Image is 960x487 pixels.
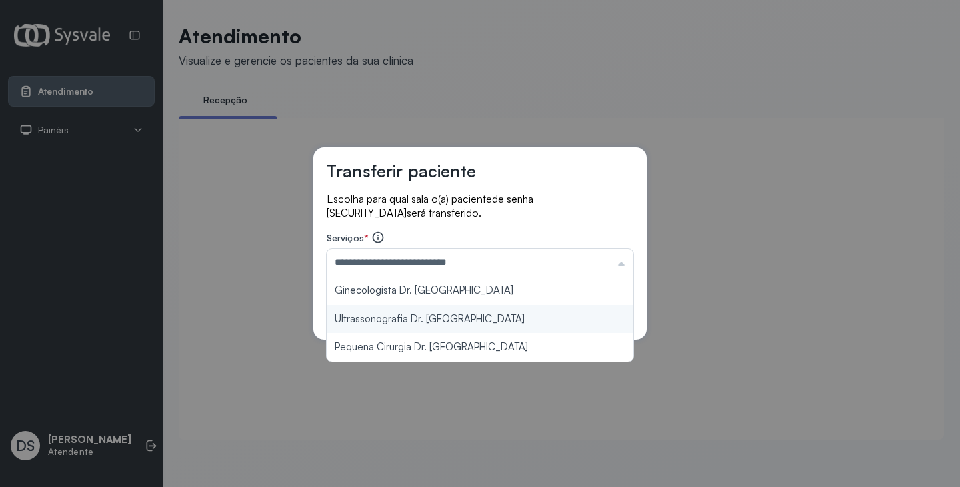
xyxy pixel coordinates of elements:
[327,305,633,334] li: Ultrassonografia Dr. [GEOGRAPHIC_DATA]
[327,192,633,220] p: Escolha para qual sala o(a) paciente será transferido.
[327,232,364,243] span: Serviços
[327,276,633,305] li: Ginecologista Dr. [GEOGRAPHIC_DATA]
[327,161,476,181] h3: Transferir paciente
[327,193,533,219] span: de senha [SECURITY_DATA]
[327,333,633,362] li: Pequena Cirurgia Dr. [GEOGRAPHIC_DATA]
